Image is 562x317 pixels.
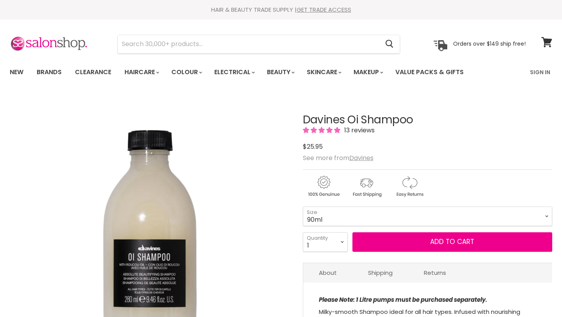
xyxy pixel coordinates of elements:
img: genuine.gif [303,175,344,198]
ul: Main menu [4,61,498,84]
h1: Davines Oi Shampoo [303,114,552,126]
a: Colour [165,64,207,80]
a: Shipping [352,263,408,282]
a: Beauty [261,64,299,80]
a: Davines [349,153,373,162]
a: Returns [408,263,462,282]
a: Haircare [119,64,164,80]
a: Sign In [525,64,555,80]
a: GET TRADE ACCESS [297,5,351,14]
button: Add to cart [352,232,552,252]
button: Search [379,35,400,53]
span: 5.00 stars [303,126,342,135]
input: Search [118,35,379,53]
form: Product [117,35,400,53]
a: About [303,263,352,282]
img: returns.gif [389,175,430,198]
span: $25.95 [303,142,323,151]
a: New [4,64,29,80]
span: Add to cart [430,237,474,246]
a: Clearance [69,64,117,80]
span: See more from [303,153,373,162]
a: Value Packs & Gifts [389,64,470,80]
a: Skincare [301,64,346,80]
span: 13 reviews [342,126,375,135]
a: Makeup [348,64,388,80]
img: shipping.gif [346,175,387,198]
a: Brands [31,64,68,80]
select: Quantity [303,232,348,252]
strong: Please Note: 1 Litre pumps must be purchased separately. [319,296,487,304]
a: Electrical [208,64,260,80]
p: Orders over $149 ship free! [453,40,526,47]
